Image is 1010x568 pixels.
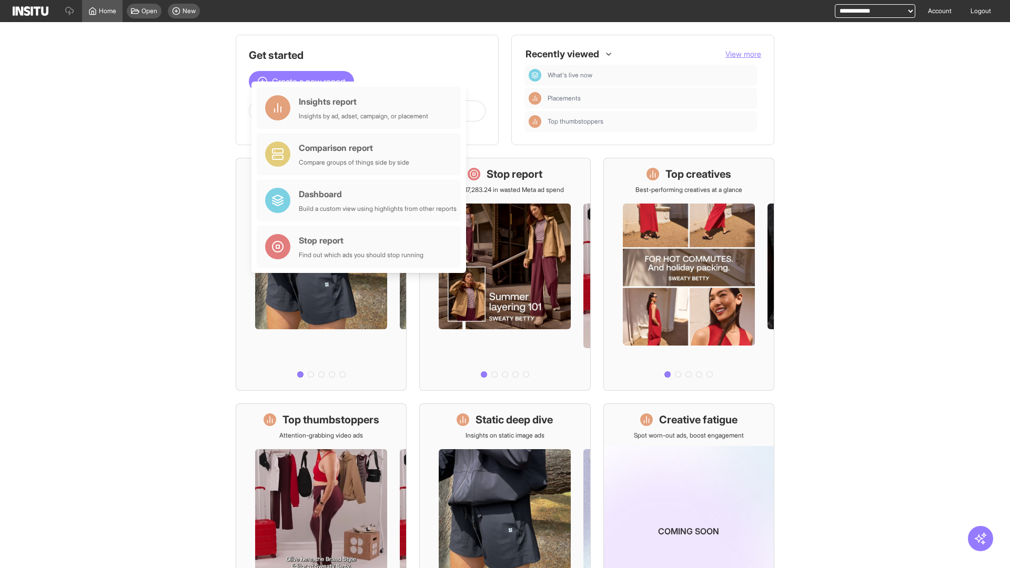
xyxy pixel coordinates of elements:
[419,158,590,391] a: Stop reportSave £17,283.24 in wasted Meta ad spend
[272,75,346,88] span: Create a new report
[529,115,541,128] div: Insights
[548,71,592,79] span: What's live now
[548,117,753,126] span: Top thumbstoppers
[99,7,116,15] span: Home
[603,158,774,391] a: Top creativesBest-performing creatives at a glance
[249,71,354,92] button: Create a new report
[299,188,457,200] div: Dashboard
[299,251,423,259] div: Find out which ads you should stop running
[548,94,581,103] span: Placements
[635,186,742,194] p: Best-performing creatives at a glance
[548,117,603,126] span: Top thumbstoppers
[299,112,428,120] div: Insights by ad, adset, campaign, or placement
[466,431,544,440] p: Insights on static image ads
[529,69,541,82] div: Dashboard
[299,141,409,154] div: Comparison report
[529,92,541,105] div: Insights
[279,431,363,440] p: Attention-grabbing video ads
[446,186,564,194] p: Save £17,283.24 in wasted Meta ad spend
[476,412,553,427] h1: Static deep dive
[548,94,753,103] span: Placements
[299,234,423,247] div: Stop report
[299,205,457,213] div: Build a custom view using highlights from other reports
[183,7,196,15] span: New
[548,71,753,79] span: What's live now
[142,7,157,15] span: Open
[299,158,409,167] div: Compare groups of things side by side
[725,49,761,58] span: View more
[487,167,542,181] h1: Stop report
[236,158,407,391] a: What's live nowSee all active ads instantly
[282,412,379,427] h1: Top thumbstoppers
[13,6,48,16] img: Logo
[665,167,731,181] h1: Top creatives
[299,95,428,108] div: Insights report
[725,49,761,59] button: View more
[249,48,486,63] h1: Get started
